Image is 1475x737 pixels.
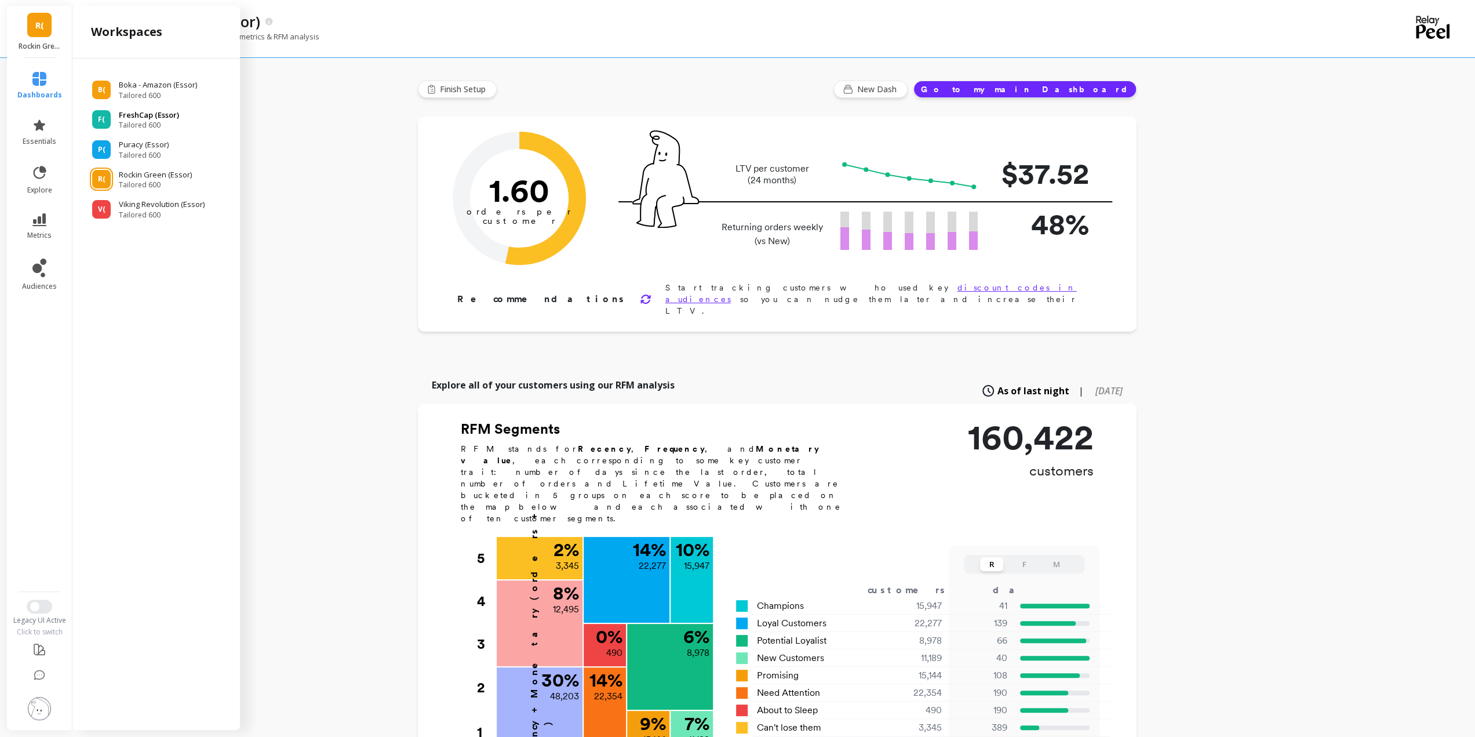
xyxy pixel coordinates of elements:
span: essentials [23,137,56,146]
p: Boka - Amazon (Essor) [119,79,197,91]
tspan: customer [482,216,556,226]
p: 490 [606,646,622,660]
p: 22,277 [639,559,666,573]
p: Start tracking customers who used key so you can nudge them later and increase their LTV. [665,282,1099,317]
text: 1.60 [489,171,549,209]
button: Go to my main Dashboard [913,81,1137,98]
p: 30 % [541,671,579,689]
p: 9 % [640,714,666,733]
div: 3 [477,623,496,666]
span: metrics [27,231,52,240]
button: New Dash [833,81,908,98]
div: 4 [477,580,496,623]
h2: workspaces [91,24,162,40]
p: customers [968,462,1094,480]
span: About to Sleep [757,703,818,717]
p: 40 [956,651,1007,665]
p: 160,422 [968,420,1094,455]
span: Finish Setup [440,83,489,95]
div: 22,277 [873,616,956,630]
p: 48,203 [550,689,579,703]
p: 14 % [589,671,622,689]
p: 8,978 [687,646,709,660]
div: days [993,583,1040,597]
p: 139 [956,616,1007,630]
p: Puracy (Essor) [119,139,169,151]
p: 14 % [633,540,666,559]
div: 15,144 [873,669,956,682]
p: 0 % [596,627,622,646]
span: Can't lose them [757,721,821,735]
p: Viking Revolution (Essor) [119,199,205,210]
p: 389 [956,721,1007,735]
p: 190 [956,703,1007,717]
span: New Dash [857,83,900,95]
div: Click to switch [6,627,74,637]
p: 66 [956,634,1007,648]
span: Promising [757,669,799,682]
div: 22,354 [873,686,956,700]
button: Switch to New UI [27,600,52,613]
span: explore [27,186,52,195]
div: Legacy UI Active [6,616,74,625]
span: B( [98,85,105,95]
div: customers [868,583,962,597]
p: 10 % [676,540,709,559]
p: 2 % [553,540,579,559]
p: 108 [956,669,1007,682]
p: 7 % [684,714,709,733]
button: F [1013,557,1036,571]
span: R( [98,175,105,184]
p: 12,495 [553,602,579,616]
img: pal seatted on line [632,130,699,228]
div: 3,345 [873,721,956,735]
p: 190 [956,686,1007,700]
span: Potential Loyalist [757,634,826,648]
img: profile picture [28,697,51,720]
p: 8 % [553,584,579,602]
p: $37.52 [996,152,1089,195]
tspan: orders per [467,206,572,217]
div: 490 [873,703,956,717]
p: 3,345 [556,559,579,573]
span: dashboards [17,90,62,100]
div: 11,189 [873,651,956,665]
span: Tailored 600 [119,210,205,220]
button: M [1045,557,1068,571]
span: | [1079,384,1084,398]
p: 15,947 [684,559,709,573]
span: New Customers [757,651,824,665]
span: Tailored 600 [119,180,192,190]
div: 8,978 [873,634,956,648]
p: 41 [956,599,1007,613]
span: P( [98,145,105,154]
span: audiences [22,282,57,291]
span: F( [98,115,105,124]
p: FreshCap (Essor) [119,110,179,121]
p: Returning orders weekly (vs New) [718,220,826,248]
span: Loyal Customers [757,616,826,630]
span: Tailored 600 [119,151,169,160]
p: LTV per customer (24 months) [718,163,826,186]
p: 6 % [683,627,709,646]
p: RFM stands for , , and , each corresponding to some key customer trait: number of days since the ... [461,443,855,524]
span: Champions [757,599,804,613]
div: 5 [477,537,496,580]
p: Explore all of your customers using our RFM analysis [432,378,675,392]
p: 22,354 [594,689,622,703]
b: Frequency [644,444,705,453]
p: Rockin Green (Essor) [19,42,61,51]
span: V( [98,205,105,214]
b: Recency [578,444,631,453]
p: 48% [996,202,1089,246]
button: Finish Setup [418,81,497,98]
p: Recommendations [457,292,626,306]
p: Rockin Green (Essor) [119,169,192,181]
span: As of last night [997,384,1069,398]
span: [DATE] [1095,384,1123,397]
h2: RFM Segments [461,420,855,438]
button: R [980,557,1003,571]
div: 2 [477,666,496,709]
div: 15,947 [873,599,956,613]
span: Need Attention [757,686,820,700]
